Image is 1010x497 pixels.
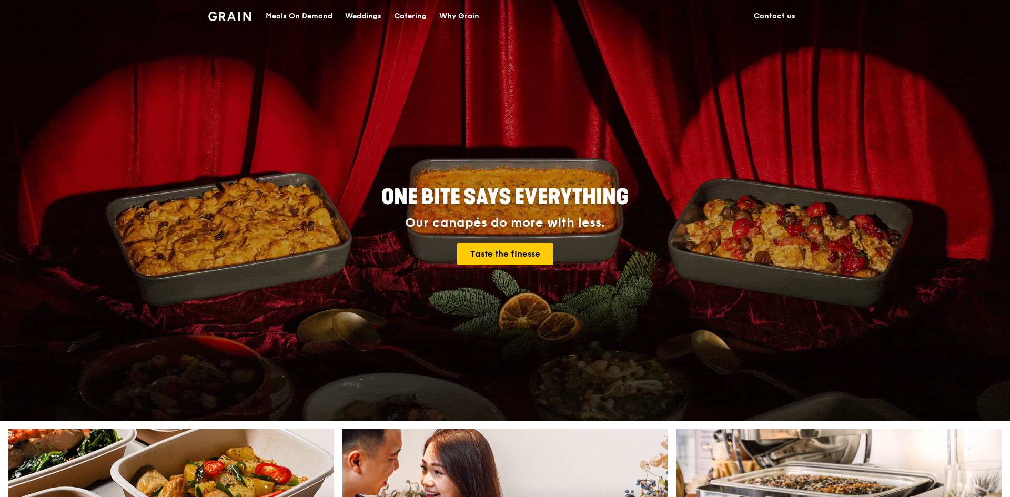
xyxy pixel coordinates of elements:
[433,1,486,32] a: Why Grain
[457,243,553,265] a: Taste the finesse
[394,1,427,32] div: Catering
[748,1,802,32] a: Contact us
[388,1,433,32] a: Catering
[266,1,332,32] div: Meals On Demand
[316,216,694,230] div: Our canapés do more with less.
[381,185,629,210] span: ONE BITE SAYS EVERYTHING
[345,1,381,32] div: Weddings
[208,12,251,21] img: Grain
[439,1,479,32] div: Why Grain
[339,1,388,32] a: Weddings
